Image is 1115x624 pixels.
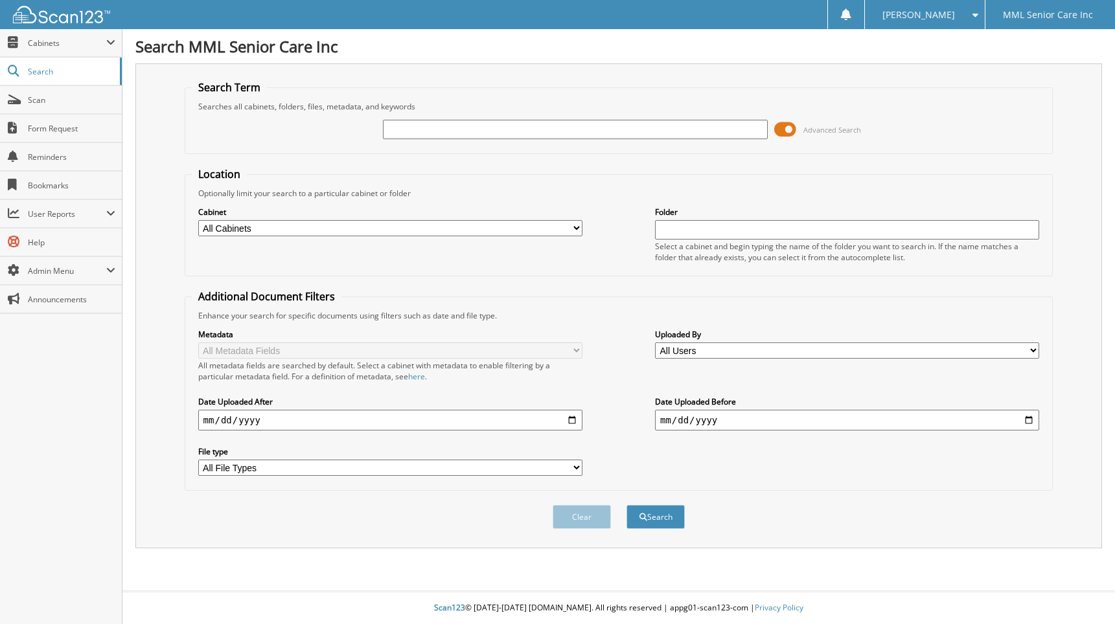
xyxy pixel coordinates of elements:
span: Help [28,237,115,248]
legend: Location [192,167,247,181]
label: Date Uploaded Before [655,396,1039,407]
span: Announcements [28,294,115,305]
span: User Reports [28,208,106,219]
span: Bookmarks [28,180,115,191]
span: [PERSON_NAME] [882,11,955,19]
span: Scan [28,95,115,106]
div: Optionally limit your search to a particular cabinet or folder [192,188,1046,199]
input: end [655,410,1039,430]
span: Form Request [28,123,115,134]
div: Select a cabinet and begin typing the name of the folder you want to search in. If the name match... [655,241,1039,263]
label: Metadata [198,329,582,340]
span: Cabinets [28,38,106,49]
legend: Additional Document Filters [192,289,341,304]
div: Enhance your search for specific documents using filters such as date and file type. [192,310,1046,321]
label: Uploaded By [655,329,1039,340]
button: Search [626,505,685,529]
span: Search [28,66,113,77]
span: MML Senior Care Inc [1003,11,1093,19]
a: here [408,371,425,382]
div: © [DATE]-[DATE] [DOMAIN_NAME]. All rights reserved | appg01-scan123-com | [122,592,1115,624]
span: Reminders [28,151,115,162]
span: Admin Menu [28,265,106,276]
label: Folder [655,206,1039,217]
h1: Search MML Senior Care Inc [135,36,1102,57]
label: Date Uploaded After [198,396,582,407]
a: Privacy Policy [755,602,803,613]
label: File type [198,446,582,457]
div: Searches all cabinets, folders, files, metadata, and keywords [192,101,1046,112]
legend: Search Term [192,80,267,95]
img: scan123-logo-white.svg [13,6,110,23]
div: All metadata fields are searched by default. Select a cabinet with metadata to enable filtering b... [198,360,582,382]
span: Scan123 [434,602,465,613]
input: start [198,410,582,430]
label: Cabinet [198,206,582,217]
button: Clear [553,505,611,529]
span: Advanced Search [803,125,861,135]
